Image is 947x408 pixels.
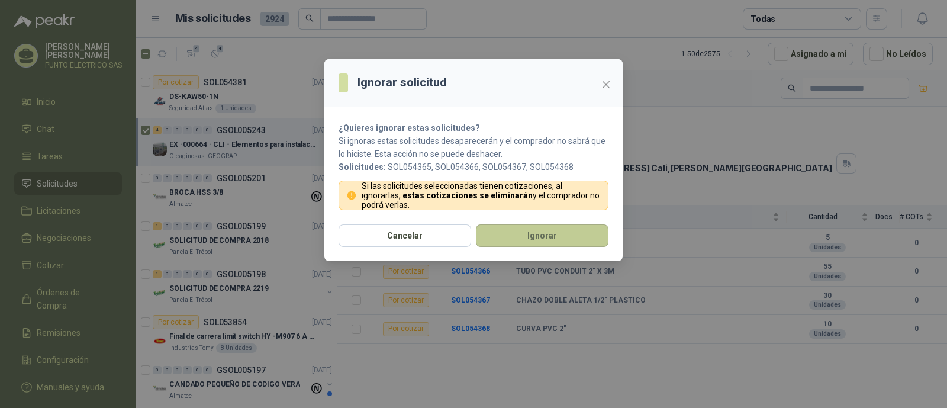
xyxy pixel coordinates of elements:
[357,73,447,92] h3: Ignorar solicitud
[402,191,533,200] strong: estas cotizaciones se eliminarán
[597,75,616,94] button: Close
[339,123,480,133] strong: ¿Quieres ignorar estas solicitudes?
[601,80,611,89] span: close
[339,224,471,247] button: Cancelar
[339,160,608,174] p: SOL054365, SOL054366, SOL054367, SOL054368
[339,134,608,160] p: Si ignoras estas solicitudes desaparecerán y el comprador no sabrá que lo hiciste. Esta acción no...
[362,181,601,210] p: Si las solicitudes seleccionadas tienen cotizaciones, al ignorarlas, y el comprador no podrá verlas.
[339,162,386,172] b: Solicitudes:
[476,224,608,247] button: Ignorar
